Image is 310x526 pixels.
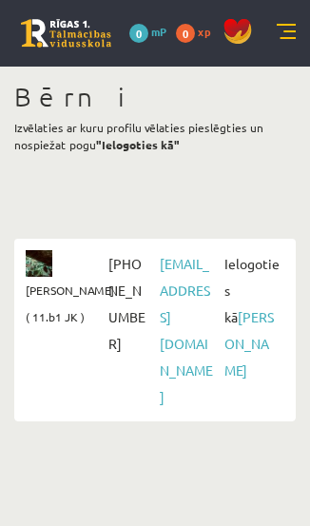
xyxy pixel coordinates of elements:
span: 0 [129,24,148,43]
a: [EMAIL_ADDRESS][DOMAIN_NAME] [160,255,213,405]
a: Rīgas 1. Tālmācības vidusskola [21,19,111,48]
a: [PERSON_NAME] [224,308,274,379]
b: "Ielogoties kā" [96,137,180,152]
h1: Bērni [14,81,296,113]
img: Marta Cekula [26,250,52,277]
span: [PERSON_NAME] ( 11.b1 JK ) [26,277,114,330]
span: 0 [176,24,195,43]
span: xp [198,24,210,39]
span: mP [151,24,166,39]
p: Izvēlaties ar kuru profilu vēlaties pieslēgties un nospiežat pogu [14,119,296,153]
span: Ielogoties kā [220,250,284,383]
span: [PHONE_NUMBER] [104,250,155,357]
a: 0 xp [176,24,220,39]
